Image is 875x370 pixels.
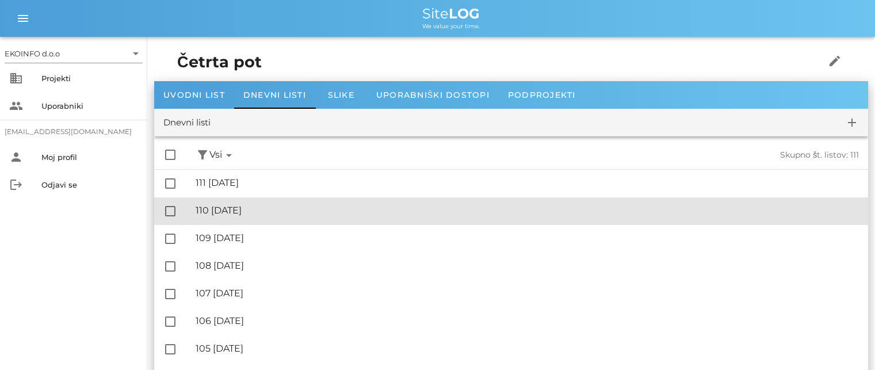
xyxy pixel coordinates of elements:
[328,90,354,100] span: Slike
[41,74,138,83] div: Projekti
[845,116,859,129] i: add
[817,315,875,370] iframe: Chat Widget
[196,260,859,271] div: 108 [DATE]
[9,178,23,192] i: logout
[9,99,23,113] i: people
[548,150,859,160] div: Skupno št. listov: 111
[9,71,23,85] i: business
[196,177,859,188] div: 111 [DATE]
[422,22,480,30] span: We value your time.
[196,315,859,326] div: 106 [DATE]
[196,205,859,216] div: 110 [DATE]
[196,288,859,299] div: 107 [DATE]
[222,148,236,162] i: arrow_drop_down
[817,315,875,370] div: Pripomoček za klepet
[196,148,209,162] button: filter_alt
[196,343,859,354] div: 105 [DATE]
[41,101,138,110] div: Uporabniki
[449,5,480,22] b: LOG
[422,5,480,22] span: Site
[508,90,576,100] span: Podprojekti
[16,12,30,25] i: menu
[828,54,842,68] i: edit
[163,90,225,100] span: Uvodni list
[177,51,789,74] h1: Četrta pot
[5,48,60,59] div: EKOINFO d.o.o
[41,152,138,162] div: Moj profil
[9,150,23,164] i: person
[163,116,211,129] div: Dnevni listi
[243,90,306,100] span: Dnevni listi
[129,47,143,60] i: arrow_drop_down
[376,90,490,100] span: Uporabniški dostopi
[196,232,859,243] div: 109 [DATE]
[41,180,138,189] div: Odjavi se
[5,44,143,63] div: EKOINFO d.o.o
[209,148,236,162] span: Vsi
